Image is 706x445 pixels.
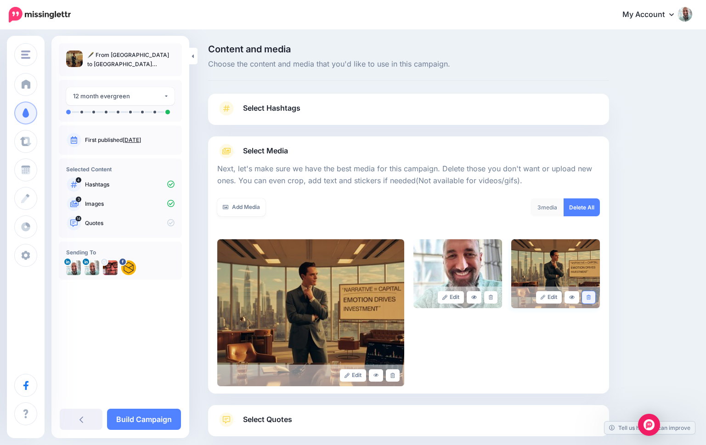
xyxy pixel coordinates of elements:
span: Select Media [243,145,288,157]
img: menu.png [21,51,30,59]
p: Next, let's make sure we have the best media for this campaign. Delete those you don't want or up... [217,163,600,187]
h4: Selected Content [66,166,175,173]
p: Hashtags [85,180,175,189]
a: Select Media [217,144,600,158]
p: First published [85,136,175,144]
img: ALV-UjXv9xHSaLdXkefNtVgJxGxKbKnMrOlehsRWW_Lwn_Wl6E401wsjS6Ci4UNt2VsVhQJM-FVod5rlg-8b8u2ZtdIYG4W7u... [103,260,118,275]
a: My Account [613,4,692,26]
a: Edit [438,291,464,304]
img: Missinglettr [9,7,71,23]
span: 3 [76,197,81,202]
a: Edit [340,369,366,382]
p: Images [85,200,175,208]
a: [DATE] [123,136,141,143]
span: 4 [76,177,81,183]
img: f701ddbaffa6057be313b9ad73825cd1_large.jpg [511,239,600,308]
p: 🖋️ From [GEOGRAPHIC_DATA] to [GEOGRAPHIC_DATA] Investing [87,51,175,69]
img: 415919369_122130410726082918_2431596141101676240_n-bsa154735.jpg [121,260,136,275]
span: Content and media [208,45,609,54]
img: a0ffea8f2af9b978b1daa9172528f4a6_large.jpg [413,239,502,308]
a: Select Hashtags [217,101,600,125]
img: 1675446412545-50333.png [85,260,99,275]
span: Choose the content and media that you'd like to use in this campaign. [208,58,609,70]
a: Edit [536,291,562,304]
a: Add Media [217,198,265,216]
h4: Sending To [66,249,175,256]
span: 14 [76,216,82,221]
span: 3 [537,204,541,211]
img: 5577fcb3e4f9b56234f7cd2eb4a977db_thumb.jpg [66,51,83,67]
p: Quotes [85,219,175,227]
div: media [531,198,564,216]
div: 12 month evergreen [73,91,164,101]
img: 5577fcb3e4f9b56234f7cd2eb4a977db_large.jpg [217,239,404,386]
a: Tell us how we can improve [604,422,695,434]
span: Select Hashtags [243,102,300,114]
img: 1675446412545-50333.png [66,260,81,275]
div: Select Media [217,158,600,386]
div: Open Intercom Messenger [638,414,660,436]
a: Delete All [564,198,600,216]
a: Select Quotes [217,412,600,436]
span: Select Quotes [243,413,292,426]
button: 12 month evergreen [66,87,175,105]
